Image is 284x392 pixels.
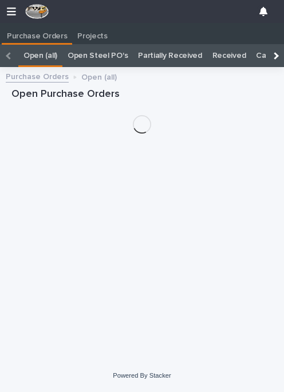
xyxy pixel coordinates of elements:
[23,44,57,67] a: Open (all)
[7,23,67,41] p: Purchase Orders
[72,23,113,45] a: Projects
[81,70,117,83] p: Open (all)
[212,44,246,67] a: Received
[113,372,171,379] a: Powered By Stacker
[77,23,108,41] p: Projects
[6,69,69,83] a: Purchase Orders
[138,44,202,67] a: Partially Received
[11,88,273,101] h1: Open Purchase Orders
[2,23,72,43] a: Purchase Orders
[25,4,49,19] img: F4NWVRlRhyjtPQOJfFs5
[68,44,128,67] a: Open Steel PO's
